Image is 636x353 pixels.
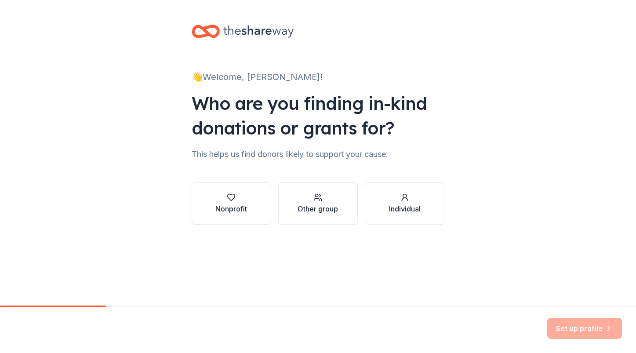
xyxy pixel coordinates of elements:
div: Nonprofit [215,204,247,214]
button: Other group [278,182,358,225]
div: Other group [298,204,338,214]
div: 👋 Welcome, [PERSON_NAME]! [192,70,445,84]
button: Nonprofit [192,182,271,225]
div: Who are you finding in-kind donations or grants for? [192,91,445,140]
div: This helps us find donors likely to support your cause. [192,147,445,161]
button: Individual [365,182,444,225]
div: Individual [389,204,421,214]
